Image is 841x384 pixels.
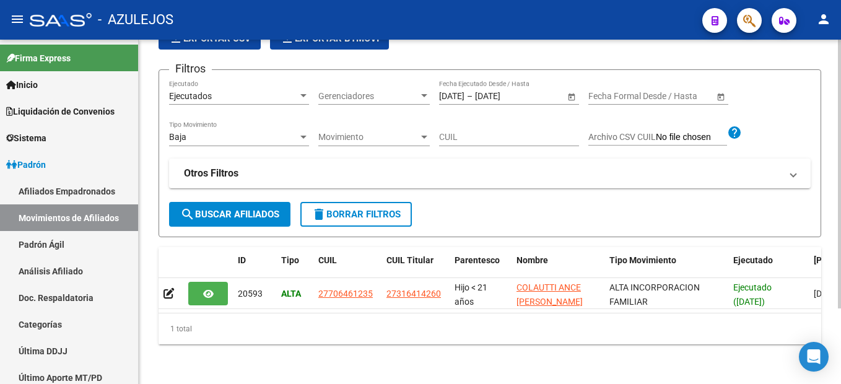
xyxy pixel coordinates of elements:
[280,33,379,44] span: Exportar Bymovi
[588,91,634,102] input: Fecha inicio
[733,282,772,307] span: Ejecutado ([DATE])
[604,247,728,288] datatable-header-cell: Tipo Movimiento
[381,247,450,288] datatable-header-cell: CUIL Titular
[180,209,279,220] span: Buscar Afiliados
[98,6,173,33] span: - AZULEJOS
[565,90,578,103] button: Open calendar
[6,78,38,92] span: Inicio
[169,202,290,227] button: Buscar Afiliados
[609,282,700,307] span: ALTA INCORPORACION FAMILIAR
[516,255,548,265] span: Nombre
[455,282,487,307] span: Hijo < 21 años
[276,247,313,288] datatable-header-cell: Tipo
[656,132,727,143] input: Archivo CSV CUIL
[169,91,212,101] span: Ejecutados
[281,289,301,299] strong: ALTA
[6,51,71,65] span: Firma Express
[312,207,326,222] mat-icon: delete
[318,91,419,102] span: Gerenciadores
[184,167,238,180] strong: Otros Filtros
[233,247,276,288] datatable-header-cell: ID
[450,247,512,288] datatable-header-cell: Parentesco
[168,33,251,44] span: Exportar CSV
[169,60,212,77] h3: Filtros
[238,289,263,299] span: 20593
[318,132,419,142] span: Movimiento
[727,125,742,140] mat-icon: help
[313,247,381,288] datatable-header-cell: CUIL
[609,255,676,265] span: Tipo Movimiento
[816,12,831,27] mat-icon: person
[588,132,656,142] span: Archivo CSV CUIL
[281,255,299,265] span: Tipo
[814,289,839,299] span: [DATE]
[318,289,373,299] span: 27706461235
[714,90,727,103] button: Open calendar
[238,255,246,265] span: ID
[312,209,401,220] span: Borrar Filtros
[475,91,536,102] input: Fecha fin
[159,313,821,344] div: 1 total
[180,207,195,222] mat-icon: search
[467,91,473,102] span: –
[799,342,829,372] div: Open Intercom Messenger
[733,255,773,265] span: Ejecutado
[6,131,46,145] span: Sistema
[6,105,115,118] span: Liquidación de Convenios
[516,282,583,307] span: COLAUTTI ANCE [PERSON_NAME]
[169,132,186,142] span: Baja
[386,289,441,299] span: 27316414260
[300,202,412,227] button: Borrar Filtros
[728,247,809,288] datatable-header-cell: Ejecutado
[6,158,46,172] span: Padrón
[455,255,500,265] span: Parentesco
[644,91,705,102] input: Fecha fin
[10,12,25,27] mat-icon: menu
[512,247,604,288] datatable-header-cell: Nombre
[318,255,337,265] span: CUIL
[169,159,811,188] mat-expansion-panel-header: Otros Filtros
[439,91,464,102] input: Fecha inicio
[386,255,434,265] span: CUIL Titular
